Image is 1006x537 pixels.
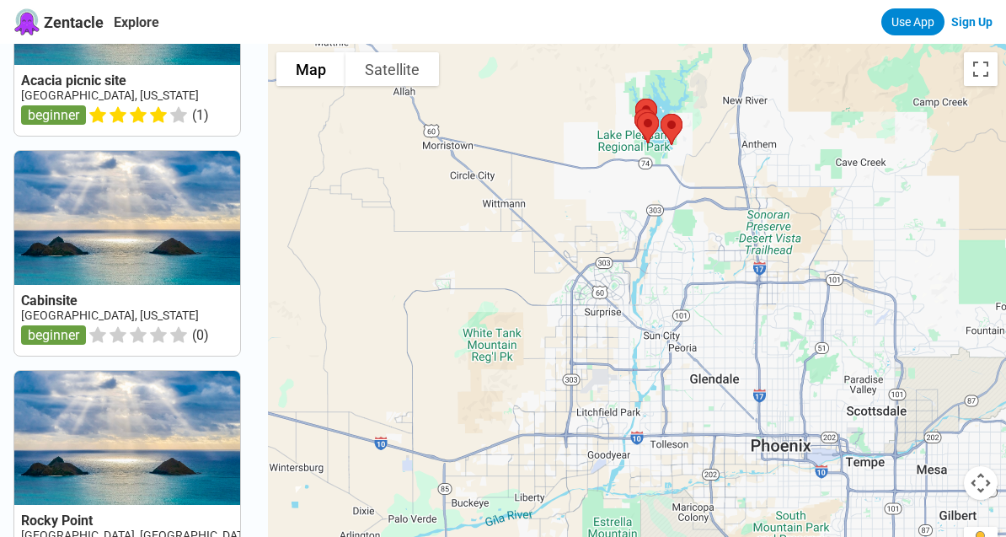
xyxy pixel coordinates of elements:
span: Zentacle [44,13,104,31]
a: Use App [881,8,944,35]
a: Explore [114,14,159,30]
button: Map camera controls [964,466,998,500]
button: Toggle fullscreen view [964,52,998,86]
a: Sign Up [951,15,993,29]
img: Zentacle logo [13,8,40,35]
button: Show street map [276,52,345,86]
button: Show satellite imagery [345,52,439,86]
a: Zentacle logoZentacle [13,8,104,35]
